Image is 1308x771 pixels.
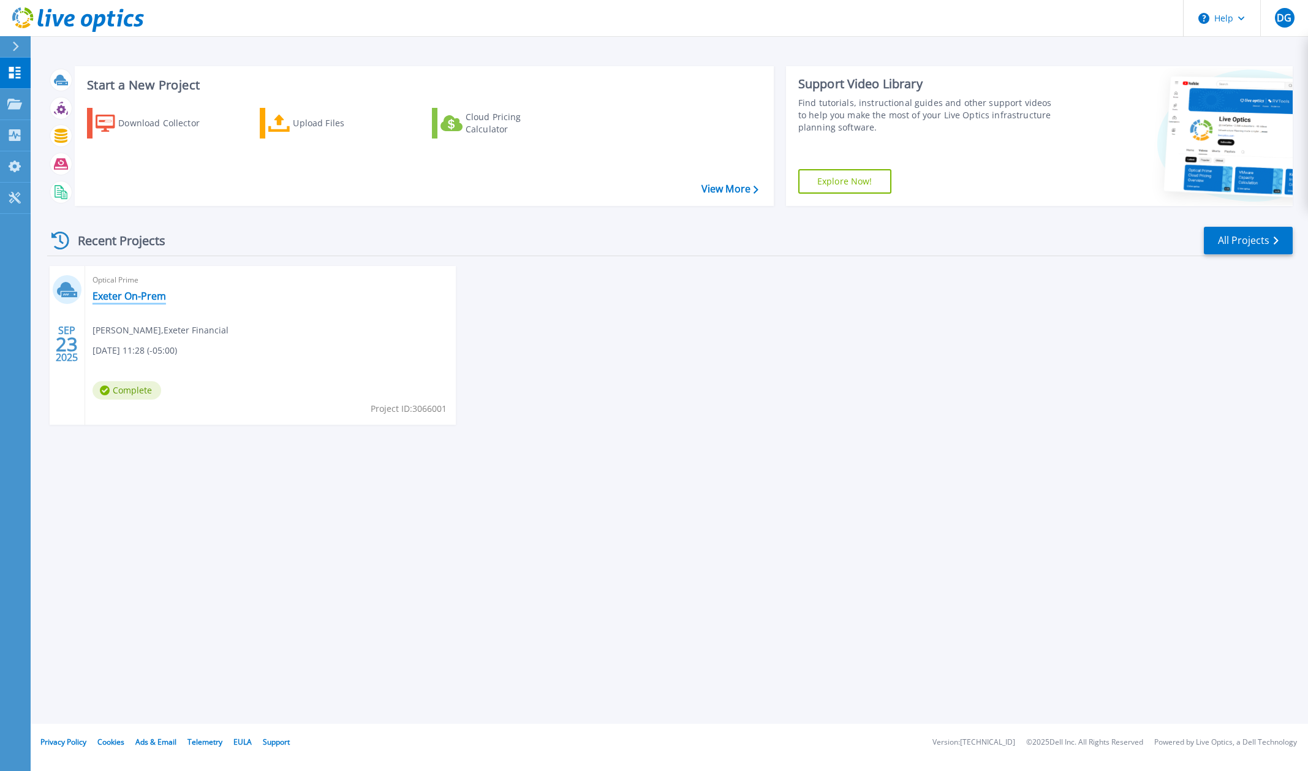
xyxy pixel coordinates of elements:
div: Find tutorials, instructional guides and other support videos to help you make the most of your L... [798,97,1058,134]
div: Recent Projects [47,226,182,256]
span: Complete [93,381,161,400]
li: © 2025 Dell Inc. All Rights Reserved [1026,739,1143,746]
a: Cloud Pricing Calculator [432,108,569,139]
div: SEP 2025 [55,322,78,367]
div: Support Video Library [798,76,1058,92]
a: View More [701,183,758,195]
span: DG [1277,13,1291,23]
a: Telemetry [187,737,222,747]
a: Download Collector [87,108,224,139]
span: [PERSON_NAME] , Exeter Financial [93,324,229,337]
a: Cookies [97,737,124,747]
li: Powered by Live Optics, a Dell Technology [1154,739,1297,746]
span: Optical Prime [93,273,448,287]
h3: Start a New Project [87,78,758,92]
a: Exeter On-Prem [93,290,166,302]
a: Ads & Email [135,737,176,747]
a: Support [263,737,290,747]
li: Version: [TECHNICAL_ID] [932,739,1015,746]
a: Explore Now! [798,169,891,194]
a: EULA [233,737,252,747]
div: Upload Files [293,111,391,135]
a: Privacy Policy [40,737,86,747]
span: 23 [56,339,78,349]
div: Cloud Pricing Calculator [466,111,564,135]
a: All Projects [1204,227,1293,254]
span: Project ID: 3066001 [371,402,447,416]
span: [DATE] 11:28 (-05:00) [93,344,177,357]
div: Download Collector [118,111,216,135]
a: Upload Files [260,108,396,139]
